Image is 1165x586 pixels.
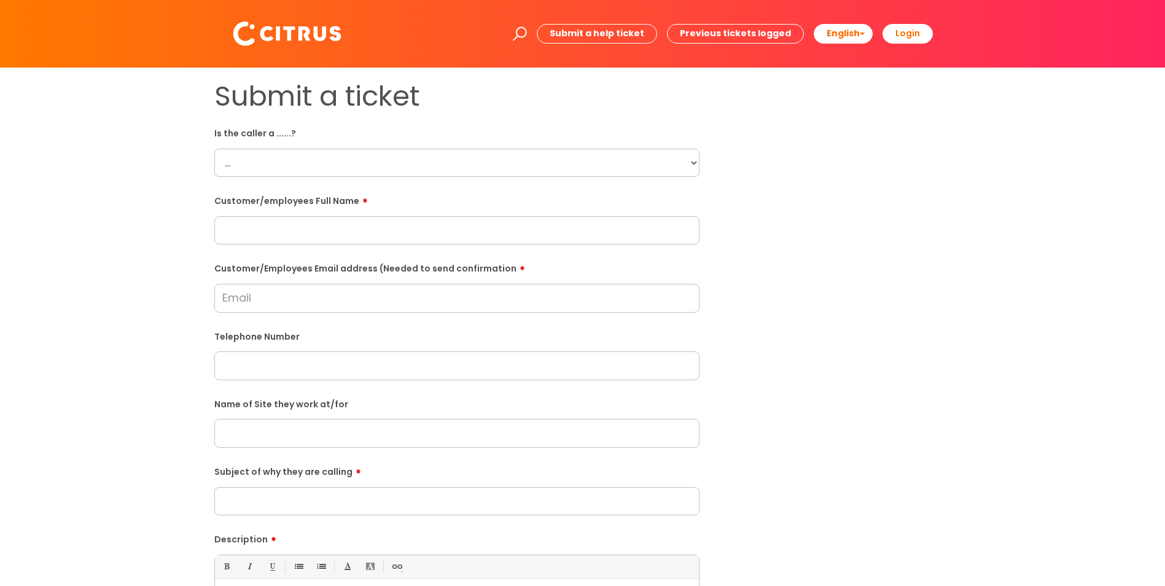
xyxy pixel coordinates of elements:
label: Subject of why they are calling [214,463,699,477]
a: Login [883,24,933,43]
label: Is the caller a ......? [214,126,699,139]
span: English [827,27,860,39]
label: Telephone Number [214,329,699,342]
a: Underline(Ctrl-U) [264,559,279,574]
a: Bold (Ctrl-B) [219,559,234,574]
h1: Submit a ticket [214,80,699,113]
a: Previous tickets logged [667,24,804,43]
a: Link [389,559,404,574]
a: Italic (Ctrl-I) [241,559,257,574]
a: • Unordered List (Ctrl-Shift-7) [290,559,306,574]
a: 1. Ordered List (Ctrl-Shift-8) [313,559,329,574]
label: Description [214,530,699,545]
a: Submit a help ticket [537,24,657,43]
label: Name of Site they work at/for [214,397,699,410]
input: Email [214,284,699,312]
label: Customer/employees Full Name [214,192,699,206]
b: Login [895,27,920,39]
label: Customer/Employees Email address (Needed to send confirmation [214,259,699,274]
a: Font Color [340,559,355,574]
a: Back Color [362,559,378,574]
